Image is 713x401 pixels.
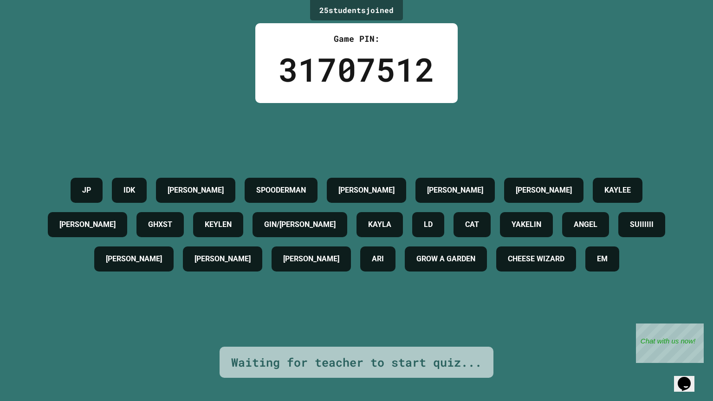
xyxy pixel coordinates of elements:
h4: [PERSON_NAME] [516,185,572,196]
h4: [PERSON_NAME] [59,219,116,230]
h4: KEYLEN [205,219,232,230]
h4: KAYLA [368,219,391,230]
h4: KAYLEE [604,185,631,196]
iframe: chat widget [636,323,704,363]
div: 31707512 [279,45,434,94]
h4: IDK [123,185,135,196]
h4: SUIIIIII [630,219,654,230]
h4: [PERSON_NAME] [106,253,162,265]
h4: YAKELIN [512,219,541,230]
h4: JP [82,185,91,196]
h4: LD [424,219,433,230]
div: Game PIN: [279,32,434,45]
h4: EM [597,253,608,265]
h4: [PERSON_NAME] [338,185,395,196]
h4: [PERSON_NAME] [283,253,339,265]
h4: ARI [372,253,384,265]
h4: [PERSON_NAME] [427,185,483,196]
h4: GIN/[PERSON_NAME] [264,219,336,230]
h4: [PERSON_NAME] [194,253,251,265]
h4: GHXST [148,219,172,230]
h4: CAT [465,219,479,230]
iframe: chat widget [674,364,704,392]
h4: ANGEL [574,219,597,230]
h4: GROW A GARDEN [416,253,475,265]
h4: SPOODERMAN [256,185,306,196]
div: Waiting for teacher to start quiz... [231,354,482,371]
h4: [PERSON_NAME] [168,185,224,196]
h4: CHEESE WIZARD [508,253,564,265]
